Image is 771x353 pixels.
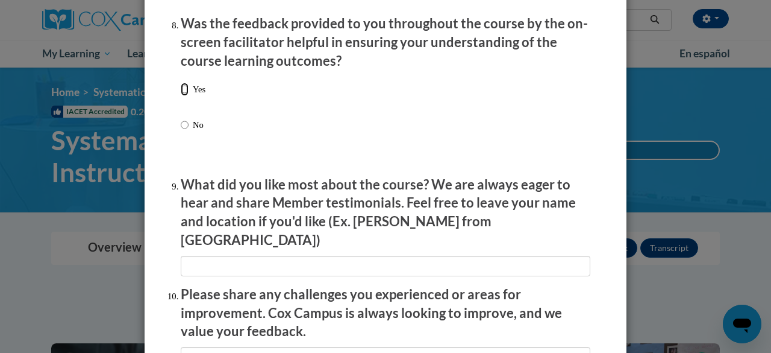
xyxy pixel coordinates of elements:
p: Yes [193,83,205,96]
p: Was the feedback provided to you throughout the course by the on-screen facilitator helpful in en... [181,14,590,70]
input: Yes [181,83,189,96]
input: No [181,118,189,132]
p: No [193,118,205,132]
p: Please share any challenges you experienced or areas for improvement. Cox Campus is always lookin... [181,285,590,341]
p: What did you like most about the course? We are always eager to hear and share Member testimonial... [181,176,590,250]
